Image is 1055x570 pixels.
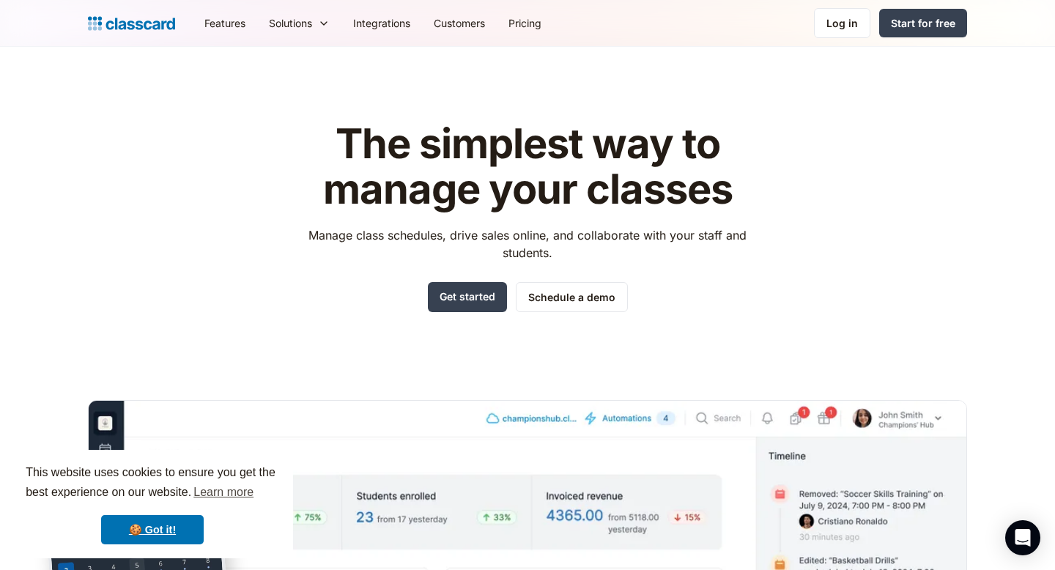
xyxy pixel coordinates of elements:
a: learn more about cookies [191,481,256,503]
a: home [88,13,175,34]
div: Log in [826,15,858,31]
a: Features [193,7,257,40]
a: Schedule a demo [516,282,628,312]
a: Customers [422,7,497,40]
a: Get started [428,282,507,312]
div: Solutions [269,15,312,31]
div: Start for free [891,15,955,31]
a: Pricing [497,7,553,40]
a: Start for free [879,9,967,37]
a: Integrations [341,7,422,40]
div: Solutions [257,7,341,40]
a: dismiss cookie message [101,515,204,544]
span: This website uses cookies to ensure you get the best experience on our website. [26,464,279,503]
div: Open Intercom Messenger [1005,520,1040,555]
div: cookieconsent [12,450,293,558]
h1: The simplest way to manage your classes [295,122,760,212]
p: Manage class schedules, drive sales online, and collaborate with your staff and students. [295,226,760,262]
a: Log in [814,8,870,38]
